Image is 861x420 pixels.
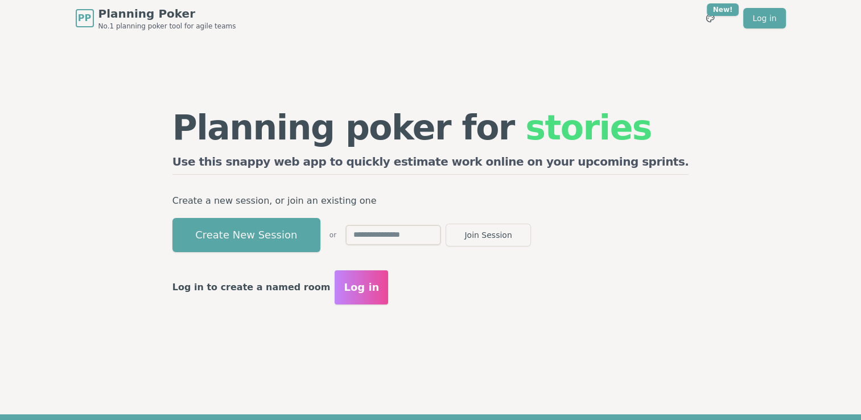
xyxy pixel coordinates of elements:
[98,6,236,22] span: Planning Poker
[446,224,531,246] button: Join Session
[76,6,236,31] a: PPPlanning PokerNo.1 planning poker tool for agile teams
[172,154,689,175] h2: Use this snappy web app to quickly estimate work online on your upcoming sprints.
[525,108,652,147] span: stories
[707,3,739,16] div: New!
[78,11,91,25] span: PP
[172,218,320,252] button: Create New Session
[743,8,785,28] a: Log in
[335,270,388,304] button: Log in
[172,193,689,209] p: Create a new session, or join an existing one
[98,22,236,31] span: No.1 planning poker tool for agile teams
[172,110,689,145] h1: Planning poker for
[329,230,336,240] span: or
[172,279,331,295] p: Log in to create a named room
[344,279,379,295] span: Log in
[700,8,720,28] button: New!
